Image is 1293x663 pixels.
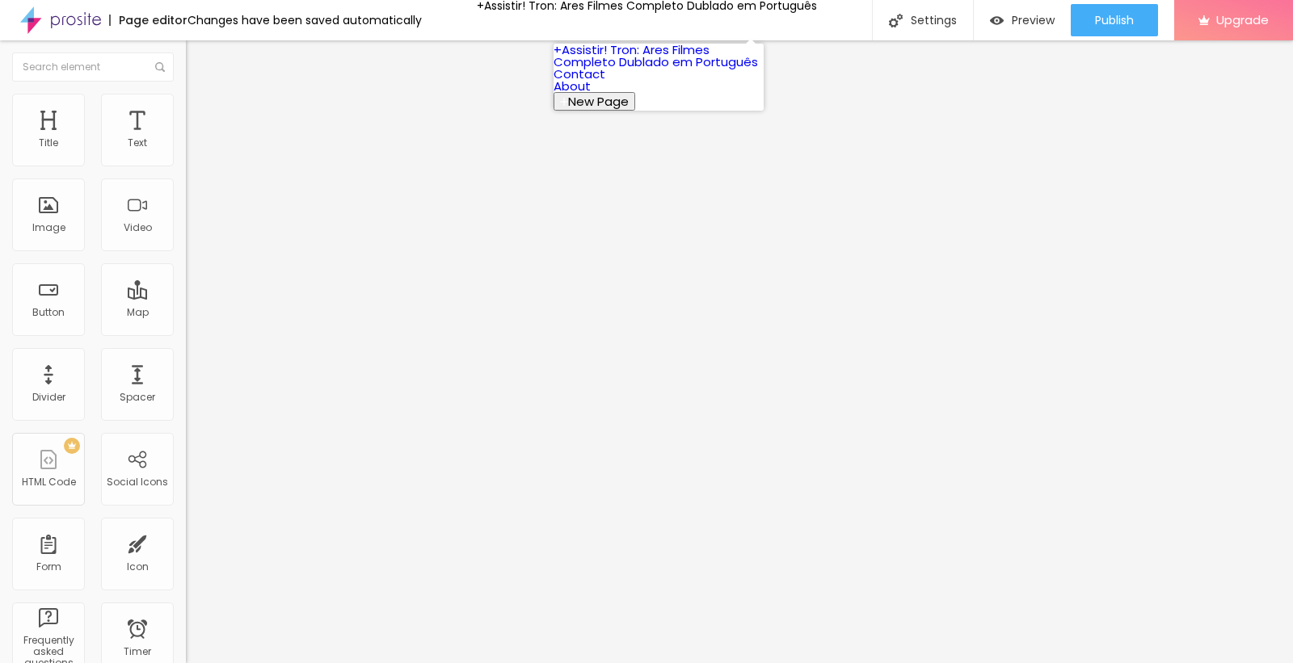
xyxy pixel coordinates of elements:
[974,4,1071,36] button: Preview
[109,15,187,26] div: Page editor
[128,137,147,149] div: Text
[1012,14,1055,27] span: Preview
[554,78,591,94] a: About
[127,561,149,573] div: Icon
[107,476,168,488] div: Social Icons
[124,646,151,657] div: Timer
[32,392,65,403] div: Divider
[12,52,174,82] input: Search element
[1095,14,1134,27] span: Publish
[155,62,165,72] img: Icone
[127,307,149,318] div: Map
[22,476,76,488] div: HTML Code
[124,222,152,233] div: Video
[1216,13,1269,27] span: Upgrade
[554,65,605,82] a: Contact
[990,14,1004,27] img: view-1.svg
[39,137,58,149] div: Title
[187,15,422,26] div: Changes have been saved automatically
[186,40,1293,663] iframe: Editor
[554,92,635,111] button: New Page
[32,307,65,318] div: Button
[1071,4,1158,36] button: Publish
[32,222,65,233] div: Image
[120,392,155,403] div: Spacer
[568,93,629,110] span: New Page
[36,561,61,573] div: Form
[889,14,903,27] img: Icone
[554,41,758,70] a: +Assistir! Tron: Ares Filmes Completo Dublado em Português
